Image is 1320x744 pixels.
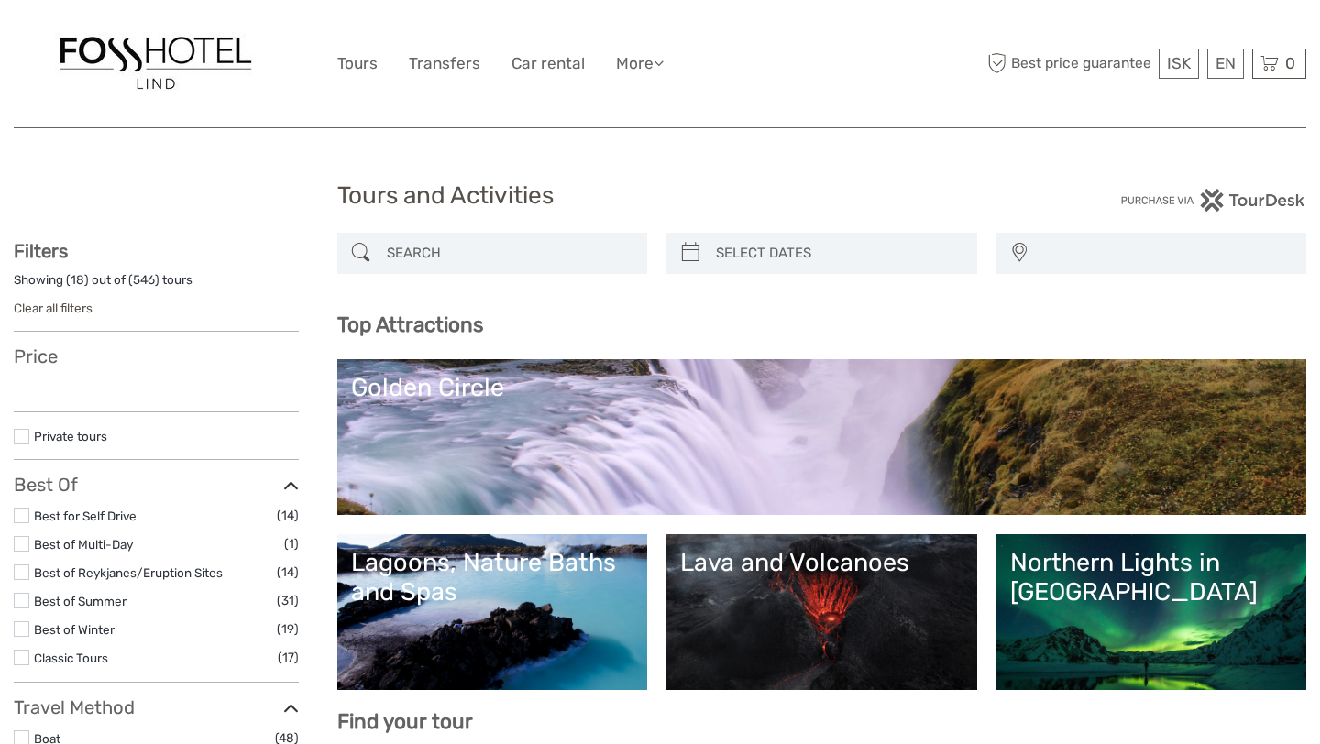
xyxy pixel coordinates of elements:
[1167,54,1191,72] span: ISK
[409,50,480,77] a: Transfers
[55,32,257,95] img: 1558-f877dab1-b831-4070-87d7-0a2017c1294e_logo_big.jpg
[1120,189,1306,212] img: PurchaseViaTourDesk.png
[680,548,963,676] a: Lava and Volcanoes
[351,548,634,607] div: Lagoons, Nature Baths and Spas
[278,647,299,668] span: (17)
[709,237,968,269] input: SELECT DATES
[277,618,299,640] span: (19)
[277,590,299,611] span: (31)
[14,271,299,300] div: Showing ( ) out of ( ) tours
[680,548,963,577] div: Lava and Volcanoes
[277,562,299,583] span: (14)
[1282,54,1298,72] span: 0
[34,537,133,552] a: Best of Multi-Day
[71,271,84,289] label: 18
[284,533,299,554] span: (1)
[277,505,299,526] span: (14)
[14,474,299,496] h3: Best Of
[337,181,984,211] h1: Tours and Activities
[337,312,483,337] b: Top Attractions
[34,622,115,637] a: Best of Winter
[34,509,137,523] a: Best for Self Drive
[34,651,108,665] a: Classic Tours
[984,49,1155,79] span: Best price guarantee
[133,271,155,289] label: 546
[14,301,93,315] a: Clear all filters
[14,240,68,262] strong: Filters
[511,50,585,77] a: Car rental
[34,429,107,443] a: Private tours
[379,237,639,269] input: SEARCH
[616,50,664,77] a: More
[351,548,634,676] a: Lagoons, Nature Baths and Spas
[351,373,1293,501] a: Golden Circle
[1010,548,1293,607] div: Northern Lights in [GEOGRAPHIC_DATA]
[337,50,378,77] a: Tours
[14,345,299,367] h3: Price
[351,373,1293,402] div: Golden Circle
[34,565,223,580] a: Best of Reykjanes/Eruption Sites
[1207,49,1244,79] div: EN
[34,594,126,608] a: Best of Summer
[1010,548,1293,676] a: Northern Lights in [GEOGRAPHIC_DATA]
[14,696,299,718] h3: Travel Method
[337,709,473,734] b: Find your tour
